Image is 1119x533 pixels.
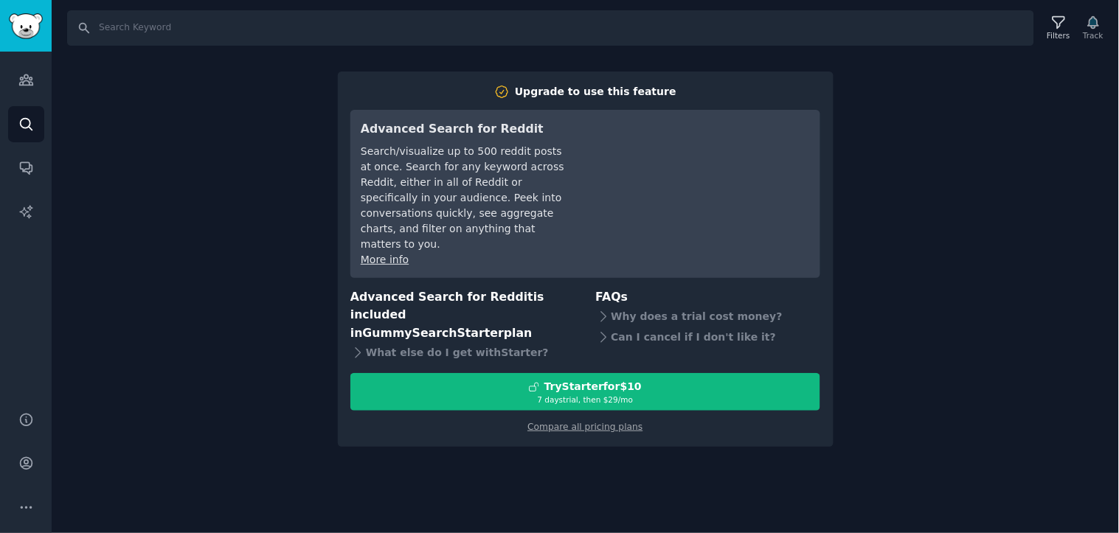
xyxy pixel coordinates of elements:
div: Upgrade to use this feature [515,84,676,100]
h3: Advanced Search for Reddit [361,120,568,139]
a: More info [361,254,409,265]
iframe: YouTube video player [589,120,810,231]
div: Search/visualize up to 500 reddit posts at once. Search for any keyword across Reddit, either in ... [361,144,568,252]
input: Search Keyword [67,10,1034,46]
div: Can I cancel if I don't like it? [596,327,821,347]
div: Why does a trial cost money? [596,306,821,327]
div: 7 days trial, then $ 29 /mo [351,394,820,405]
div: Filters [1047,30,1070,41]
div: What else do I get with Starter ? [350,342,575,363]
img: GummySearch logo [9,13,43,39]
button: TryStarterfor$107 daystrial, then $29/mo [350,373,820,411]
h3: Advanced Search for Reddit is included in plan [350,288,575,343]
a: Compare all pricing plans [527,422,642,432]
span: GummySearch Starter [363,326,504,340]
div: Try Starter for $10 [544,379,642,394]
h3: FAQs [596,288,821,307]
